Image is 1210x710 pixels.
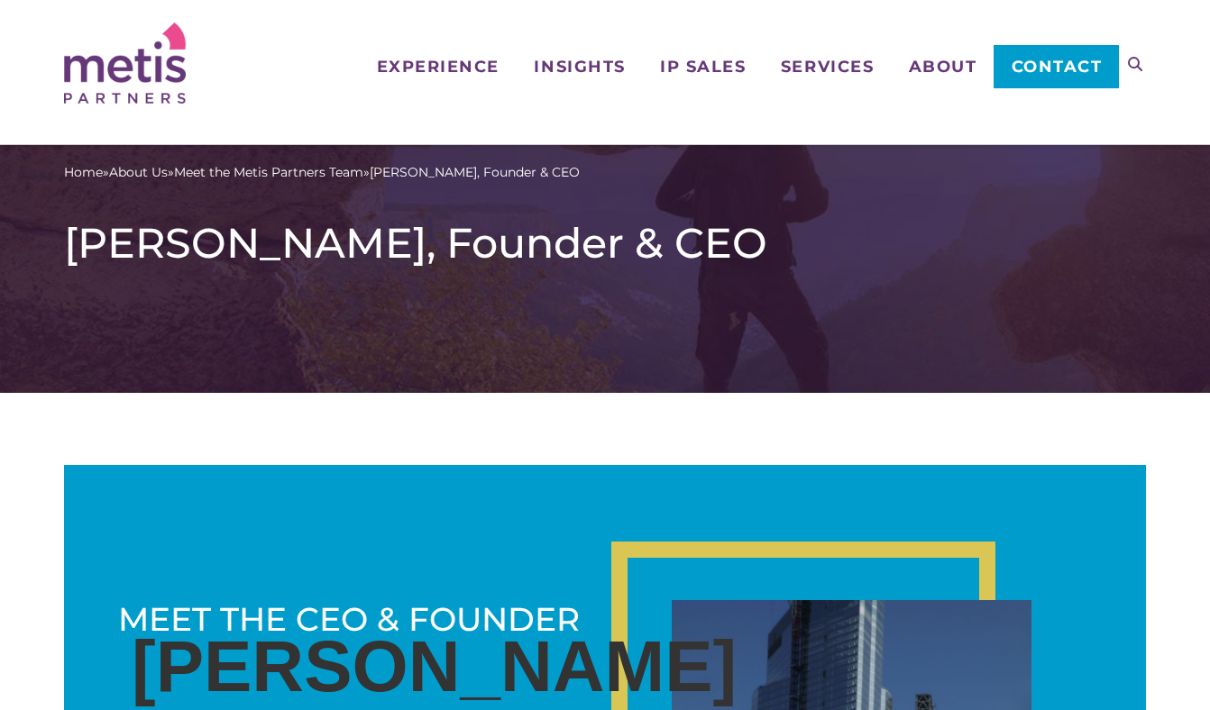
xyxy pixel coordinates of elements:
[109,163,168,182] a: About Us
[781,59,874,75] span: Services
[909,59,977,75] span: About
[377,59,500,75] span: Experience
[64,163,103,182] a: Home
[660,59,746,75] span: IP Sales
[174,163,363,182] a: Meet the Metis Partners Team
[1012,59,1103,75] span: Contact
[370,163,580,182] span: [PERSON_NAME], Founder & CEO
[64,23,186,104] img: Metis Partners
[118,599,580,639] span: Meet the CEO & Founder
[64,163,580,182] span: » » »
[534,59,625,75] span: Insights
[132,626,737,706] span: [PERSON_NAME]
[64,218,1146,269] h1: [PERSON_NAME], Founder & CEO
[994,45,1119,88] a: Contact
